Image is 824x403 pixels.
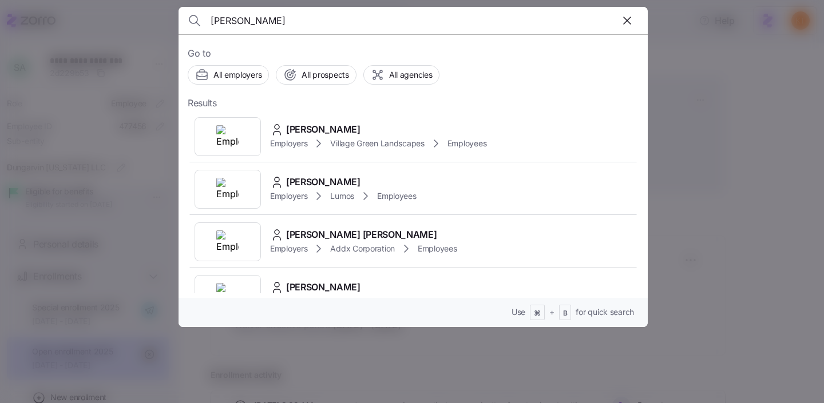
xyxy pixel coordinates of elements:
img: Employer logo [216,230,239,253]
button: All employers [188,65,269,85]
span: B [563,309,568,318]
span: [PERSON_NAME] [PERSON_NAME] [286,228,437,242]
img: Employer logo [216,178,239,201]
span: All prospects [302,69,348,81]
span: Employees [418,243,457,254]
span: Employers [270,138,307,149]
span: [PERSON_NAME] [286,280,360,294]
span: Employees [377,190,416,202]
span: [PERSON_NAME] [286,122,360,137]
img: Employer logo [216,125,239,148]
span: ⌘ [534,309,541,318]
span: for quick search [576,306,634,318]
span: Employers [270,190,307,202]
span: + [549,306,554,318]
span: Employees [447,138,486,149]
button: All prospects [276,65,356,85]
span: Go to [188,46,639,61]
span: Addx Corporation [330,243,395,254]
img: Employer logo [216,283,239,306]
span: Use [512,306,525,318]
span: Results [188,96,217,110]
span: Village Green Landscapes [330,138,424,149]
span: Lumos [330,190,354,202]
span: All agencies [389,69,433,81]
span: All employers [213,69,262,81]
button: All agencies [363,65,440,85]
span: Employers [270,243,307,254]
span: [PERSON_NAME] [286,175,360,189]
